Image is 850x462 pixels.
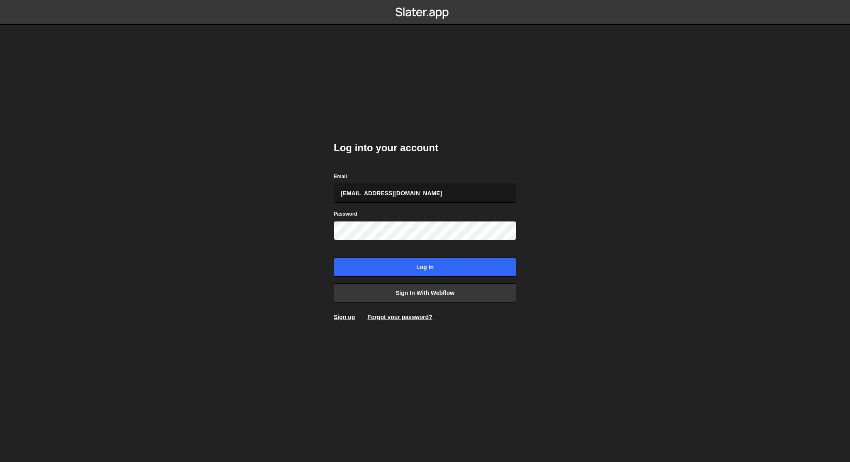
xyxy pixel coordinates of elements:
label: Email [334,172,347,181]
a: Sign up [334,314,355,320]
h2: Log into your account [334,141,516,155]
input: Log in [334,258,516,277]
a: Sign in with Webflow [334,283,516,302]
label: Password [334,210,357,218]
a: Forgot your password? [367,314,432,320]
